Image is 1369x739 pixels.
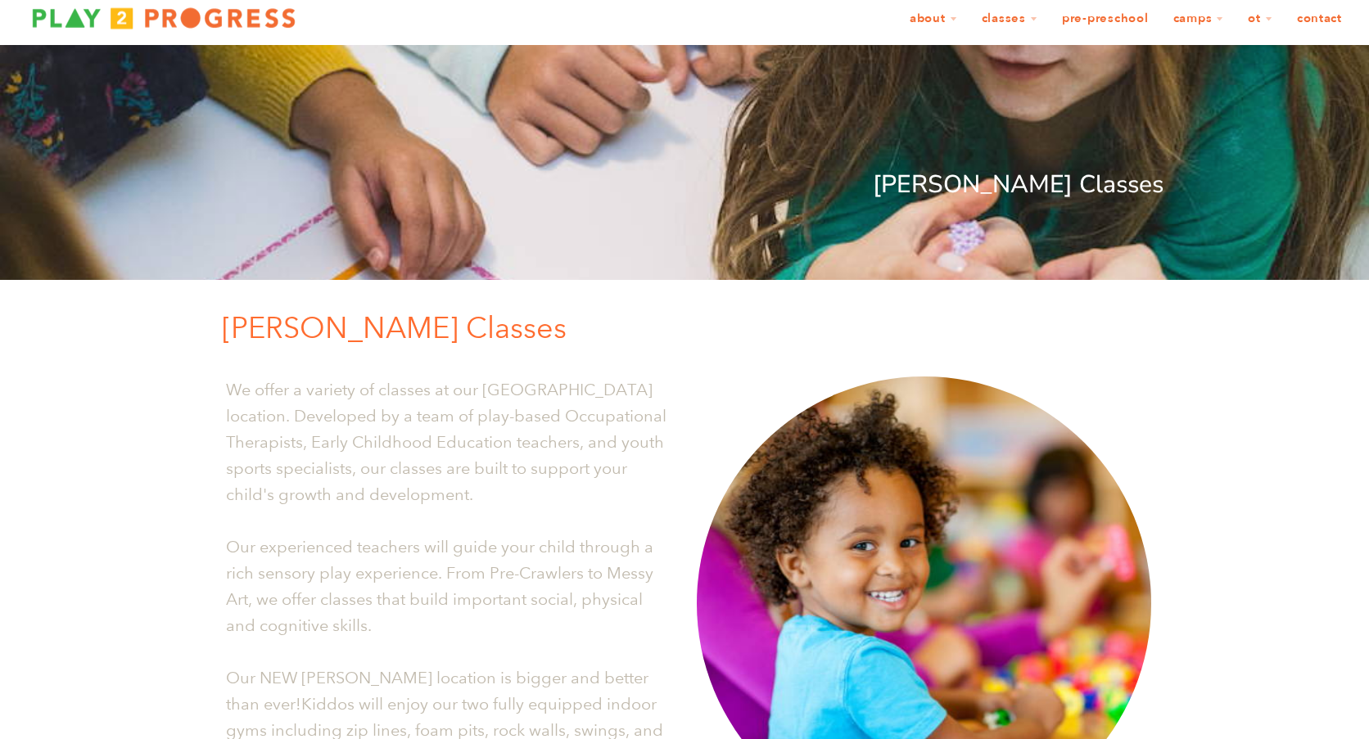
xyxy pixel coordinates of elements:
[226,534,672,638] p: Our experienced teachers will guide your child through a rich sensory play experience. From Pre-C...
[1051,3,1159,34] a: Pre-Preschool
[899,3,968,34] a: About
[1163,3,1235,34] a: Camps
[971,3,1048,34] a: Classes
[222,304,1163,352] p: [PERSON_NAME] Classes
[226,376,672,507] p: We offer a variety of classes at our [GEOGRAPHIC_DATA] location. Developed by a team of play-base...
[206,165,1163,205] p: [PERSON_NAME] Classes
[16,2,311,34] img: Play2Progress logo
[1237,3,1283,34] a: OT
[1286,3,1353,34] a: Contact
